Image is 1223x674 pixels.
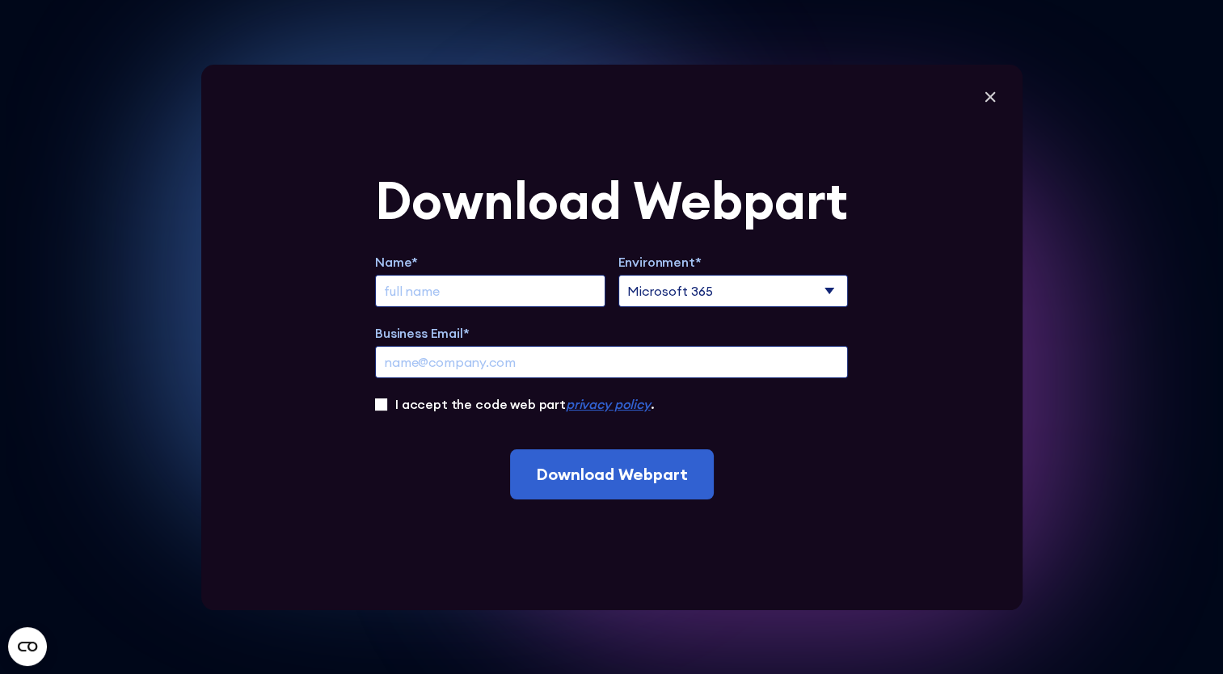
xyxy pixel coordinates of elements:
input: full name [375,275,605,307]
form: Extend Trial [375,175,848,499]
label: Environment* [618,252,849,272]
div: Download Webpart [375,175,848,226]
div: Джаджи за чат [1142,596,1223,674]
label: Business Email* [375,323,848,343]
a: privacy policy [566,396,651,412]
input: name@company.com [375,346,848,378]
label: Name* [375,252,605,272]
button: Open CMP widget [8,627,47,666]
label: I accept the code web part . [395,394,654,414]
input: Download Webpart [510,449,714,499]
iframe: Chat Widget [1142,596,1223,674]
